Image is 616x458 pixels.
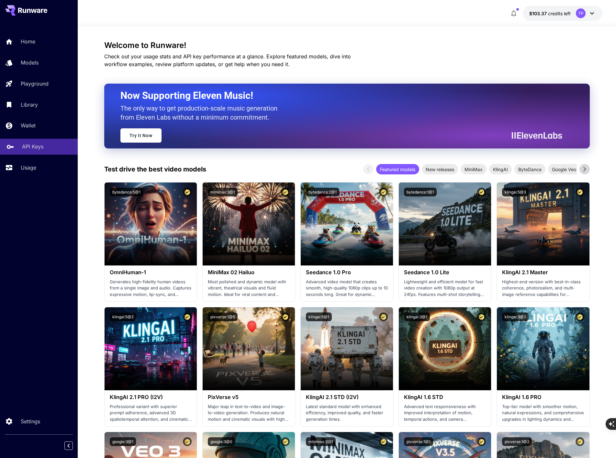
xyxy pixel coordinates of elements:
div: Collapse sidebar [69,440,78,452]
span: Featured models [376,166,419,173]
p: Library [21,101,38,109]
p: Top-tier model with smoother motion, natural expressions, and comprehensive upgrades in lighting ... [502,404,584,423]
button: minimax:2@1 [306,437,336,446]
div: $103.36581 [529,10,571,17]
img: alt [399,182,491,265]
h3: Seedance 1.0 Pro [306,269,388,276]
button: Certified Model – Vetted for best performance and includes a commercial license. [281,437,290,446]
p: Playground [21,80,49,88]
h3: KlingAI 2.1 Master [502,269,584,276]
p: Wallet [21,122,36,129]
p: API Keys [22,143,43,150]
iframe: Chat Widget [584,427,616,458]
button: klingai:3@1 [404,312,430,321]
button: Certified Model – Vetted for best performance and includes a commercial license. [477,437,486,446]
p: Models [21,59,39,66]
button: Certified Model – Vetted for best performance and includes a commercial license. [477,188,486,196]
div: Featured models [376,164,419,174]
button: Certified Model – Vetted for best performance and includes a commercial license. [281,188,290,196]
div: New releases [422,164,458,174]
p: Lightweight and efficient model for fast video creation with 1080p output at 24fps. Features mult... [404,279,486,298]
button: Certified Model – Vetted for best performance and includes a commercial license. [477,312,486,321]
p: Generates high-fidelity human videos from a single image and audio. Captures expressive motion, l... [110,279,192,298]
span: ByteDance [514,166,545,173]
h3: KlingAI 2.1 STD (I2V) [306,394,388,400]
img: alt [105,307,197,390]
img: alt [301,307,393,390]
div: Google Veo [548,164,580,174]
span: credits left [548,11,571,16]
p: Home [21,38,35,45]
button: klingai:3@2 [502,312,529,321]
img: alt [203,307,295,390]
h3: KlingAI 2.1 PRO (I2V) [110,394,192,400]
span: KlingAI [489,166,512,173]
img: alt [203,182,295,265]
button: bytedance:5@1 [110,188,143,196]
h3: KlingAI 1.6 PRO [502,394,584,400]
button: klingai:5@1 [306,312,332,321]
button: Certified Model – Vetted for best performance and includes a commercial license. [576,188,584,196]
button: Certified Model – Vetted for best performance and includes a commercial license. [281,312,290,321]
button: bytedance:1@1 [404,188,437,196]
span: MiniMax [461,166,487,173]
p: The only way to get production-scale music generation from Eleven Labs without a minimum commitment. [120,104,282,122]
p: Highest-end version with best-in-class coherence, photorealism, and multi-image reference capabil... [502,279,584,298]
span: New releases [422,166,458,173]
h3: PixVerse v5 [208,394,290,400]
p: Advanced text responsiveness with improved interpretation of motion, temporal actions, and camera... [404,404,486,423]
p: Advanced video model that creates smooth, high-quality 1080p clips up to 10 seconds long. Great f... [306,279,388,298]
button: klingai:5@3 [502,188,529,196]
p: Most polished and dynamic model with vibrant, theatrical visuals and fluid motion. Ideal for vira... [208,279,290,298]
span: Check out your usage stats and API key performance at a glance. Explore featured models, dive int... [104,53,351,67]
img: alt [399,307,491,390]
div: ByteDance [514,164,545,174]
button: pixverse:1@1 [404,437,433,446]
button: Certified Model – Vetted for best performance and includes a commercial license. [576,312,584,321]
h3: OmniHuman‑1 [110,269,192,276]
button: pixverse:1@5 [208,312,238,321]
button: Certified Model – Vetted for best performance and includes a commercial license. [183,312,192,321]
button: pixverse:1@2 [502,437,532,446]
button: Collapse sidebar [64,441,73,450]
button: bytedance:2@1 [306,188,339,196]
button: Certified Model – Vetted for best performance and includes a commercial license. [183,437,192,446]
button: Certified Model – Vetted for best performance and includes a commercial license. [379,437,388,446]
h3: Seedance 1.0 Lite [404,269,486,276]
div: TP [576,8,586,18]
button: Certified Model – Vetted for best performance and includes a commercial license. [576,437,584,446]
p: Settings [21,417,40,425]
p: Test drive the best video models [104,164,206,174]
button: $103.36581TP [523,6,602,21]
p: Professional variant with superior prompt adherence, advanced 3D spatiotemporal attention, and ci... [110,404,192,423]
button: klingai:5@2 [110,312,136,321]
img: alt [497,307,589,390]
h2: Now Supporting Eleven Music! [120,89,557,102]
span: $103.37 [529,11,548,16]
button: Certified Model – Vetted for best performance and includes a commercial license. [379,188,388,196]
a: Try It Now [120,128,162,143]
h3: MiniMax 02 Hailuo [208,269,290,276]
button: Certified Model – Vetted for best performance and includes a commercial license. [379,312,388,321]
button: google:3@1 [110,437,136,446]
button: Certified Model – Vetted for best performance and includes a commercial license. [183,188,192,196]
p: Latest standard model with enhanced efficiency, improved quality, and faster generation times. [306,404,388,423]
button: google:3@0 [208,437,235,446]
img: alt [301,182,393,265]
p: Major leap in text-to-video and image-to-video generation. Produces natural motion and cinematic ... [208,404,290,423]
img: alt [105,182,197,265]
div: KlingAI [489,164,512,174]
h3: KlingAI 1.6 STD [404,394,486,400]
img: alt [497,182,589,265]
div: MiniMax [461,164,487,174]
button: minimax:3@1 [208,188,238,196]
h3: Welcome to Runware! [104,41,590,50]
span: Google Veo [548,166,580,173]
p: Usage [21,164,36,171]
